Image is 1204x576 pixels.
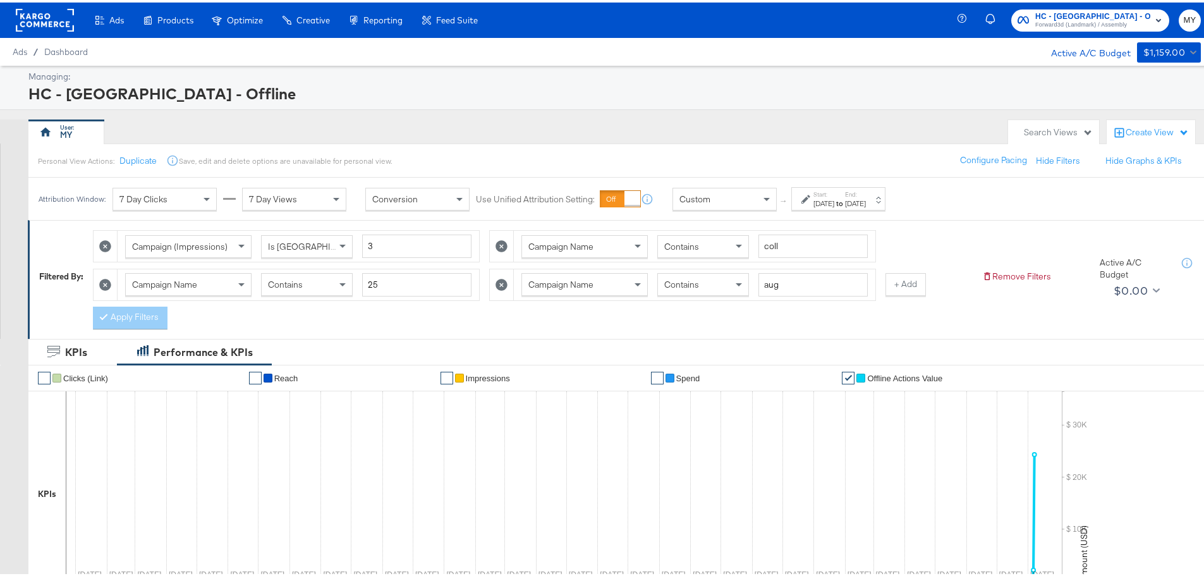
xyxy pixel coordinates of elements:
input: Enter a number [362,232,471,255]
span: MY [1184,11,1196,25]
span: Contains [664,238,699,250]
span: ↑ [778,197,790,201]
a: ✔ [38,369,51,382]
button: Duplicate [119,152,157,164]
span: Campaign (Impressions) [132,238,228,250]
div: [DATE] [813,196,834,206]
strong: to [834,196,845,205]
div: Filtered By: [39,268,83,280]
button: Hide Filters [1036,152,1080,164]
span: Campaign Name [528,238,593,250]
div: Personal View Actions: [38,154,114,164]
button: $1,159.00 [1137,40,1201,60]
div: Performance & KPIs [154,343,253,357]
div: HC - [GEOGRAPHIC_DATA] - Offline [28,80,1198,102]
span: Conversion [372,191,418,202]
span: HC - [GEOGRAPHIC_DATA] - Offline [1035,8,1150,21]
div: Attribution Window: [38,192,106,201]
span: Campaign Name [132,276,197,288]
button: Configure Pacing [951,147,1036,169]
span: Forward3d (Landmark) / Assembly [1035,18,1150,28]
a: ✔ [249,369,262,382]
a: ✔ [651,369,664,382]
button: Hide Graphs & KPIs [1105,152,1182,164]
span: Reporting [363,13,403,23]
div: MY [60,126,72,138]
div: $0.00 [1114,279,1148,298]
div: Active A/C Budget [1038,40,1131,59]
a: ✔ [441,369,453,382]
span: 7 Day Views [249,191,297,202]
input: Enter a search term [362,271,471,294]
span: Spend [676,371,700,381]
div: Save, edit and delete options are unavailable for personal view. [179,154,392,164]
div: Managing: [28,68,1198,80]
span: Reach [274,371,298,381]
span: Campaign Name [528,276,593,288]
span: Contains [664,276,699,288]
label: Use Unified Attribution Setting: [476,191,595,203]
button: HC - [GEOGRAPHIC_DATA] - OfflineForward3d (Landmark) / Assembly [1011,7,1169,29]
label: End: [845,188,866,196]
span: 7 Day Clicks [119,191,167,202]
input: Enter a search term [758,232,868,255]
div: KPIs [38,486,56,498]
span: Ads [13,44,27,54]
label: Start: [813,188,834,196]
span: Clicks (Link) [63,371,108,381]
div: $1,159.00 [1143,42,1186,58]
div: Create View [1126,124,1189,137]
span: Products [157,13,193,23]
span: Is [GEOGRAPHIC_DATA] [268,238,365,250]
span: Contains [268,276,303,288]
button: MY [1179,7,1201,29]
span: Feed Suite [436,13,478,23]
div: Active A/C Budget [1100,254,1169,278]
span: Custom [679,191,710,202]
button: Remove Filters [982,268,1051,280]
span: Optimize [227,13,263,23]
div: [DATE] [845,196,866,206]
button: $0.00 [1109,278,1162,298]
button: + Add [885,271,926,293]
div: KPIs [65,343,87,357]
a: Dashboard [44,44,88,54]
span: Impressions [466,371,510,381]
input: Enter a search term [758,271,868,294]
a: ✔ [842,369,854,382]
span: Offline Actions Value [867,371,942,381]
span: Creative [296,13,330,23]
span: Ads [109,13,124,23]
div: Search Views [1024,124,1093,136]
span: / [27,44,44,54]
